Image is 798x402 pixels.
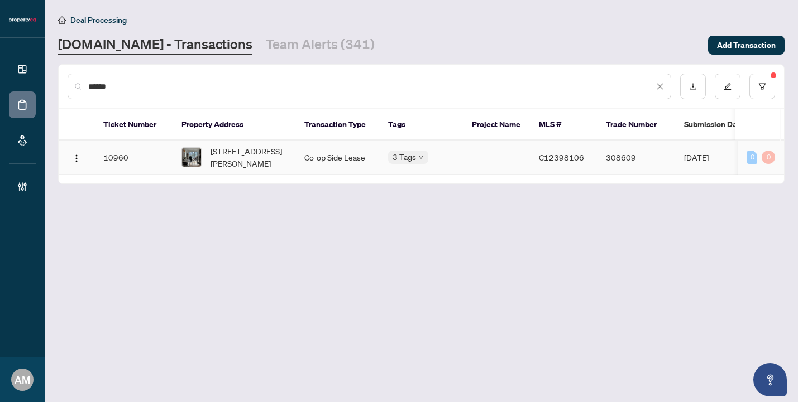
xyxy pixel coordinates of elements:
[70,15,127,25] span: Deal Processing
[58,35,252,55] a: [DOMAIN_NAME] - Transactions
[266,35,375,55] a: Team Alerts (341)
[94,109,173,141] th: Ticket Number
[72,154,81,163] img: Logo
[211,145,286,169] span: [STREET_ADDRESS][PERSON_NAME]
[379,109,463,141] th: Tags
[747,151,757,164] div: 0
[684,118,744,130] span: Submission Date
[295,109,379,141] th: Transaction Type
[182,148,201,167] img: thumbnail-img
[675,141,770,175] td: [DATE]
[463,141,530,175] td: -
[715,74,740,99] button: edit
[749,74,775,99] button: filter
[708,36,785,55] button: Add Transaction
[680,74,706,99] button: download
[463,109,530,141] th: Project Name
[689,83,697,90] span: download
[539,152,584,162] span: C12398106
[753,363,787,396] button: Open asap
[656,83,664,90] span: close
[717,36,776,54] span: Add Transaction
[295,141,379,175] td: Co-op Side Lease
[418,154,424,160] span: down
[597,141,675,175] td: 308609
[762,151,775,164] div: 0
[393,151,416,163] span: 3 Tags
[9,17,36,23] img: logo
[94,141,173,175] td: 10960
[68,148,85,166] button: Logo
[15,372,30,388] span: AM
[758,83,766,90] span: filter
[675,109,770,141] th: Submission Date
[597,109,675,141] th: Trade Number
[58,16,66,24] span: home
[530,109,597,141] th: MLS #
[724,83,732,90] span: edit
[173,109,295,141] th: Property Address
